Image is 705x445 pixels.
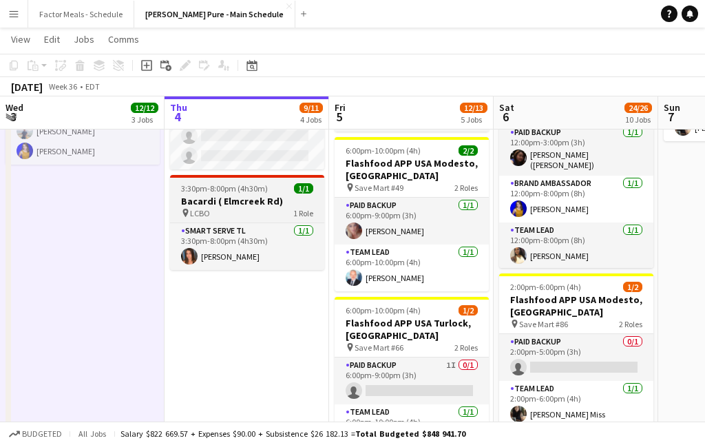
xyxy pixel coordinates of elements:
app-card-role: Team Lead1/12:00pm-6:00pm (4h)[PERSON_NAME] Miss [499,381,653,428]
span: 4 [168,109,187,125]
app-card-role: Paid Backup1/16:00pm-9:00pm (3h)[PERSON_NAME] [335,198,489,245]
span: Total Budgeted $848 941.70 [355,428,465,439]
span: 2:00pm-6:00pm (4h) [510,282,581,292]
span: All jobs [76,428,109,439]
app-card-role: Team Lead1/16:00pm-10:00pm (4h)[PERSON_NAME] [335,245,489,291]
div: 5 Jobs [461,114,487,125]
span: View [11,33,30,45]
h3: Flashfood APP USA Modesto, [GEOGRAPHIC_DATA] [499,293,653,318]
span: 1/1 [294,183,313,194]
span: 12/13 [460,103,487,113]
app-job-card: 6:00pm-10:00pm (4h)2/2Flashfood APP USA Modesto, [GEOGRAPHIC_DATA] Save Mart #492 RolesPaid Backu... [335,137,489,291]
span: LCBO [190,208,210,218]
span: 9/11 [299,103,323,113]
span: 2 Roles [454,183,478,193]
span: Comms [108,33,139,45]
app-job-card: 2:00pm-6:00pm (4h)1/2Flashfood APP USA Modesto, [GEOGRAPHIC_DATA] Save Mart #862 RolesPaid Backup... [499,273,653,428]
span: Fri [335,101,346,114]
span: 2 Roles [619,319,642,329]
span: Sat [499,101,514,114]
h3: Flashfood APP USA Modesto, [GEOGRAPHIC_DATA] [335,157,489,182]
div: Salary $822 669.57 + Expenses $90.00 + Subsistence $26 182.13 = [120,428,465,439]
button: [PERSON_NAME] Pure - Main Schedule [134,1,295,28]
app-job-card: 3:30pm-8:00pm (4h30m)1/1Bacardi ( Elmcreek Rd) LCBO1 RoleSmart Serve TL1/13:30pm-8:00pm (4h30m)[P... [170,175,324,270]
span: Week 36 [45,81,80,92]
span: 2/2 [459,145,478,156]
app-card-role: Paid Backup0/12:00pm-5:00pm (3h) [499,334,653,381]
app-card-role: Paid Backup1/112:00pm-3:00pm (3h)[PERSON_NAME] ([PERSON_NAME]) [PERSON_NAME] [499,125,653,176]
span: Save Mart #66 [355,342,403,353]
span: 3:30pm-8:00pm (4h30m) [181,183,268,194]
span: Jobs [74,33,94,45]
div: 4 Jobs [300,114,322,125]
span: Thu [170,101,187,114]
h3: Bacardi ( Elmcreek Rd) [170,195,324,207]
span: 3 [3,109,23,125]
span: Save Mart #86 [519,319,568,329]
app-card-role: Paid Backup1I0/16:00pm-9:00pm (3h) [335,358,489,404]
div: [DATE] [11,80,43,94]
span: Save Mart #49 [355,183,403,193]
span: Budgeted [22,429,62,439]
a: Comms [103,30,145,48]
span: 7 [662,109,680,125]
span: 2 Roles [454,342,478,353]
app-card-role: Team Lead1/112:00pm-8:00pm (8h)[PERSON_NAME] [499,222,653,269]
a: View [6,30,36,48]
span: 1/2 [459,305,478,315]
span: Wed [6,101,23,114]
span: 12/12 [131,103,158,113]
app-job-card: 12:00pm-8:00pm (8h)3/3Taste of The Kingsway x [GEOGRAPHIC_DATA] Taste Of The Kingsway3 RolesPaid ... [499,64,653,268]
a: Jobs [68,30,100,48]
app-card-role: Smart Serve TL1/13:30pm-8:00pm (4h30m)[PERSON_NAME] [170,223,324,270]
app-card-role: Brand Ambassador1/112:00pm-8:00pm (8h)[PERSON_NAME] [499,176,653,222]
a: Edit [39,30,65,48]
span: Sun [664,101,680,114]
span: 5 [333,109,346,125]
span: 1 Role [293,208,313,218]
div: EDT [85,81,100,92]
span: 1/2 [623,282,642,292]
span: Edit [44,33,60,45]
div: 10 Jobs [625,114,651,125]
h3: Flashfood APP USA Turlock, [GEOGRAPHIC_DATA] [335,317,489,342]
button: Factor Meals - Schedule [28,1,134,28]
span: 6:00pm-10:00pm (4h) [346,305,421,315]
div: 3 Jobs [131,114,158,125]
button: Budgeted [7,426,64,442]
span: 24/26 [624,103,652,113]
span: 6:00pm-10:00pm (4h) [346,145,421,156]
span: 6 [497,109,514,125]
